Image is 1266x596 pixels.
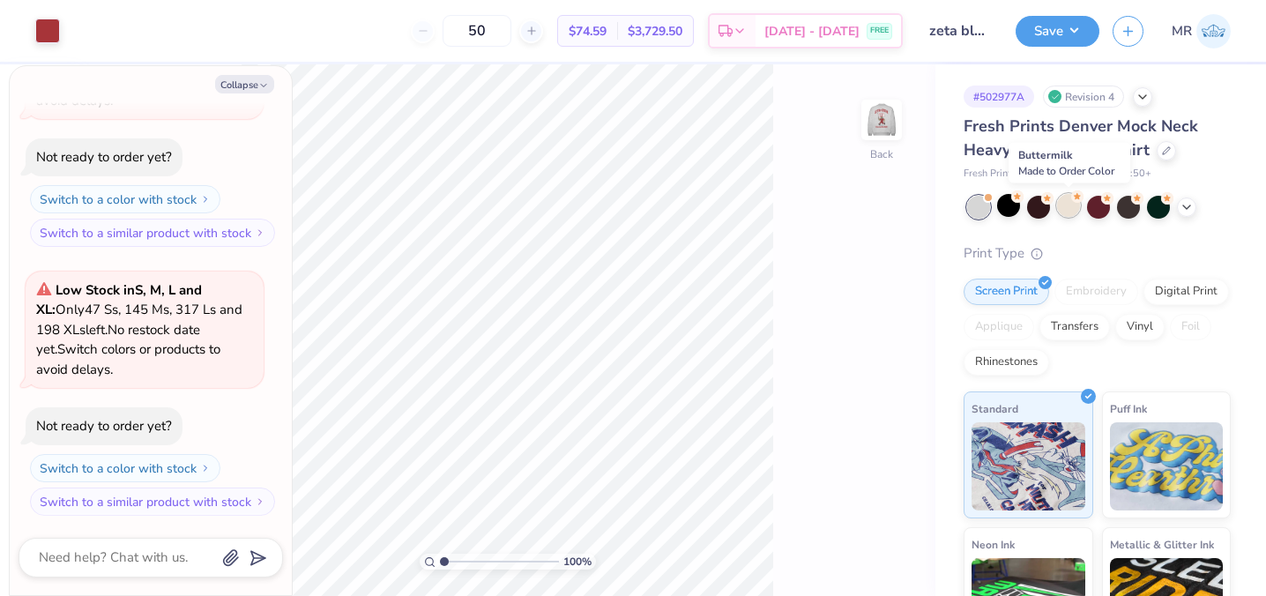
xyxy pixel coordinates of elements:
span: Neon Ink [972,535,1015,554]
img: Back [864,102,899,138]
strong: Low Stock in S, M, L and XL : [36,281,202,319]
div: Not ready to order yet? [36,417,172,435]
div: Applique [964,314,1034,340]
div: Not ready to order yet? [36,148,172,166]
img: Switch to a color with stock [200,194,211,205]
span: No restock date yet. [36,321,200,359]
button: Switch to a color with stock [30,185,220,213]
button: Switch to a color with stock [30,454,220,482]
span: Only 47 Ss, 145 Ms, 317 Ls and 198 XLs left. Switch colors or products to avoid delays. [36,281,242,378]
img: Switch to a similar product with stock [255,227,265,238]
div: Back [870,146,893,162]
span: Made to Order Color [1018,164,1114,178]
img: Switch to a color with stock [200,463,211,473]
span: Metallic & Glitter Ink [1110,535,1214,554]
button: Switch to a similar product with stock [30,219,275,247]
div: Foil [1170,314,1211,340]
button: Save [1016,16,1099,47]
span: Fresh Prints [964,167,1016,182]
div: Embroidery [1054,279,1138,305]
button: Collapse [215,75,274,93]
img: Standard [972,422,1085,510]
span: 100 % [563,554,592,570]
div: Transfers [1039,314,1110,340]
div: Print Type [964,243,1231,264]
div: Screen Print [964,279,1049,305]
span: [DATE] - [DATE] [764,22,860,41]
button: Switch to a similar product with stock [30,488,275,516]
img: Switch to a similar product with stock [255,496,265,507]
div: # 502977A [964,86,1034,108]
span: MR [1172,21,1192,41]
input: Untitled Design [916,13,1002,48]
div: Rhinestones [964,349,1049,376]
span: Only 18 Ss, 65 Ms, 164 Ls and 63 XLs left. Switch colors or products to avoid delays. [36,12,235,109]
img: Puff Ink [1110,422,1224,510]
span: $74.59 [569,22,607,41]
span: $3,729.50 [628,22,682,41]
a: MR [1172,14,1231,48]
div: Digital Print [1143,279,1229,305]
img: Micaela Rothenbuhler [1196,14,1231,48]
div: Buttermilk [1009,143,1130,183]
input: – – [443,15,511,47]
span: Fresh Prints Denver Mock Neck Heavyweight Sweatshirt [964,115,1198,160]
span: Standard [972,399,1018,418]
div: Vinyl [1115,314,1165,340]
span: FREE [870,25,889,37]
div: Revision 4 [1043,86,1124,108]
span: Puff Ink [1110,399,1147,418]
